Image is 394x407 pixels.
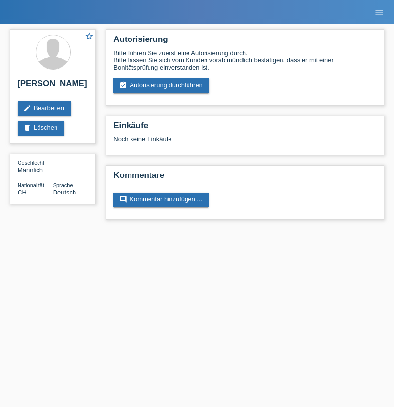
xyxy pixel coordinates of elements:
[18,182,44,188] span: Nationalität
[113,121,376,136] h2: Einkäufe
[113,136,376,150] div: Noch keine Einkäufe
[113,78,209,93] a: assignment_turned_inAutorisierung durchführen
[85,32,94,42] a: star_border
[18,79,88,94] h2: [PERSON_NAME]
[18,160,44,166] span: Geschlecht
[85,32,94,40] i: star_border
[18,121,64,136] a: deleteLöschen
[113,193,209,207] a: commentKommentar hinzufügen ...
[18,189,27,196] span: Schweiz
[23,124,31,132] i: delete
[18,159,53,174] div: Männlich
[370,9,389,15] a: menu
[23,104,31,112] i: edit
[113,171,376,185] h2: Kommentare
[113,49,376,71] div: Bitte führen Sie zuerst eine Autorisierung durch. Bitte lassen Sie sich vom Kunden vorab mündlich...
[119,195,127,203] i: comment
[18,101,71,116] a: editBearbeiten
[113,35,376,49] h2: Autorisierung
[375,8,384,18] i: menu
[119,81,127,89] i: assignment_turned_in
[53,189,76,196] span: Deutsch
[53,182,73,188] span: Sprache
